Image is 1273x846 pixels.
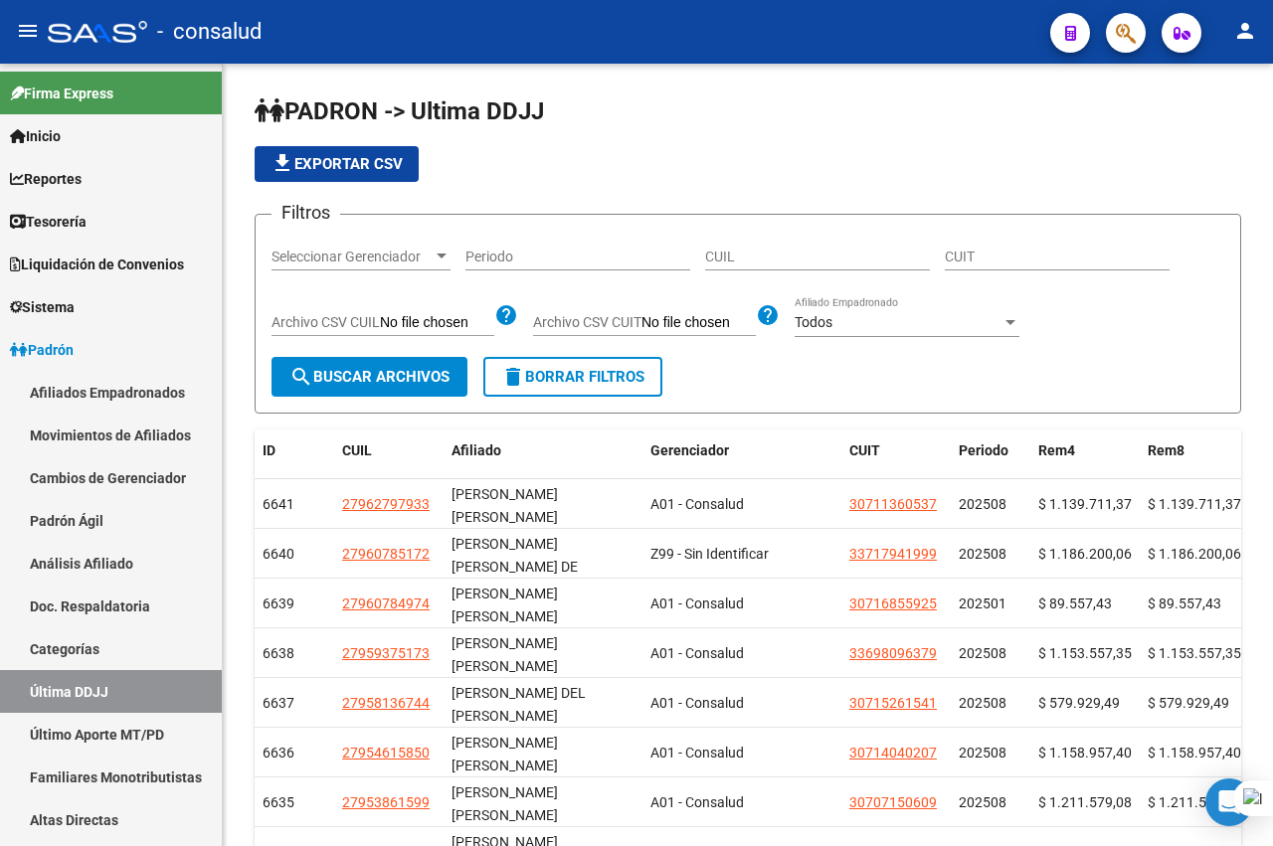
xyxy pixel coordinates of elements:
span: 202508 [959,794,1006,810]
span: [PERSON_NAME] DEL [PERSON_NAME] [452,685,586,724]
span: 6635 [263,794,294,810]
mat-icon: help [494,303,518,327]
span: CUIT [849,442,880,458]
span: 33717941999 [849,546,937,562]
span: 30714040207 [849,745,937,761]
span: 27960784974 [342,595,430,611]
span: 30707150609 [849,794,937,810]
span: 202508 [959,546,1006,562]
span: A01 - Consalud [650,794,744,810]
span: 6641 [263,496,294,512]
span: Seleccionar Gerenciador [272,249,433,265]
div: $ 1.153.557,35 [1038,642,1132,665]
span: 27958136744 [342,695,430,711]
span: A01 - Consalud [650,745,744,761]
span: Gerenciador [650,442,729,458]
span: - consalud [157,10,262,54]
span: 202508 [959,695,1006,711]
button: Borrar Filtros [483,357,662,397]
div: $ 89.557,43 [1038,592,1132,615]
span: [PERSON_NAME] [PERSON_NAME] [452,586,558,624]
span: 27953861599 [342,794,430,810]
div: $ 1.139.711,37 [1148,493,1241,516]
mat-icon: help [756,303,780,327]
span: 27960785172 [342,546,430,562]
datatable-header-cell: Afiliado [444,429,642,472]
div: $ 1.211.579,08 [1038,791,1132,814]
span: [PERSON_NAME] [PERSON_NAME] DE [DEMOGRAPHIC_DATA] - [452,536,604,597]
span: Tesorería [10,211,87,233]
datatable-header-cell: Rem4 [1030,429,1140,472]
span: A01 - Consalud [650,695,744,711]
span: PADRON -> Ultima DDJJ [255,97,544,125]
span: Padrón [10,339,74,361]
span: Buscar Archivos [289,368,450,386]
div: $ 1.153.557,35 [1148,642,1241,665]
datatable-header-cell: Periodo [951,429,1030,472]
div: $ 89.557,43 [1148,592,1241,615]
div: $ 1.211.579,08 [1148,791,1241,814]
span: 6638 [263,645,294,661]
span: 202501 [959,595,1006,611]
input: Archivo CSV CUIL [380,314,494,332]
span: 27959375173 [342,645,430,661]
span: ID [263,442,275,458]
span: Borrar Filtros [501,368,644,386]
div: $ 1.158.957,40 [1038,742,1132,764]
h3: Filtros [272,199,340,227]
mat-icon: person [1233,19,1257,43]
span: 27954615850 [342,745,430,761]
span: 202508 [959,745,1006,761]
span: Afiliado [452,442,501,458]
div: $ 1.158.957,40 [1148,742,1241,764]
span: Archivo CSV CUIL [272,314,380,330]
span: Inicio [10,125,61,147]
span: 30716855925 [849,595,937,611]
input: Archivo CSV CUIT [641,314,756,332]
datatable-header-cell: ID [255,429,334,472]
span: 202508 [959,496,1006,512]
mat-icon: delete [501,365,525,389]
div: $ 579.929,49 [1038,692,1132,715]
span: [PERSON_NAME] [PERSON_NAME] [452,735,558,773]
mat-icon: menu [16,19,40,43]
datatable-header-cell: CUIL [334,429,444,472]
span: [PERSON_NAME] [PERSON_NAME] [452,486,558,525]
span: Exportar CSV [271,155,403,173]
div: Open Intercom Messenger [1205,778,1253,826]
span: 6640 [263,546,294,562]
mat-icon: search [289,365,313,389]
span: [PERSON_NAME] [PERSON_NAME] [PERSON_NAME] [452,635,558,697]
div: $ 1.186.200,06 [1038,543,1132,566]
span: 6639 [263,595,294,611]
span: Rem8 [1148,442,1184,458]
span: Reportes [10,168,82,190]
span: 6636 [263,745,294,761]
span: Rem4 [1038,442,1075,458]
div: $ 1.186.200,06 [1148,543,1241,566]
span: A01 - Consalud [650,496,744,512]
datatable-header-cell: Gerenciador [642,429,841,472]
span: 33698096379 [849,645,937,661]
span: Liquidación de Convenios [10,254,184,275]
span: 30715261541 [849,695,937,711]
datatable-header-cell: CUIT [841,429,951,472]
span: 202508 [959,645,1006,661]
datatable-header-cell: Rem8 [1140,429,1249,472]
div: $ 579.929,49 [1148,692,1241,715]
mat-icon: file_download [271,151,294,175]
span: Sistema [10,296,75,318]
span: Z99 - Sin Identificar [650,546,769,562]
div: $ 1.139.711,37 [1038,493,1132,516]
span: Periodo [959,442,1008,458]
span: 6637 [263,695,294,711]
button: Exportar CSV [255,146,419,182]
span: A01 - Consalud [650,645,744,661]
span: Todos [795,314,832,330]
span: CUIL [342,442,372,458]
span: [PERSON_NAME] [PERSON_NAME] [452,784,558,823]
button: Buscar Archivos [272,357,467,397]
span: Archivo CSV CUIT [533,314,641,330]
span: A01 - Consalud [650,595,744,611]
span: 30711360537 [849,496,937,512]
